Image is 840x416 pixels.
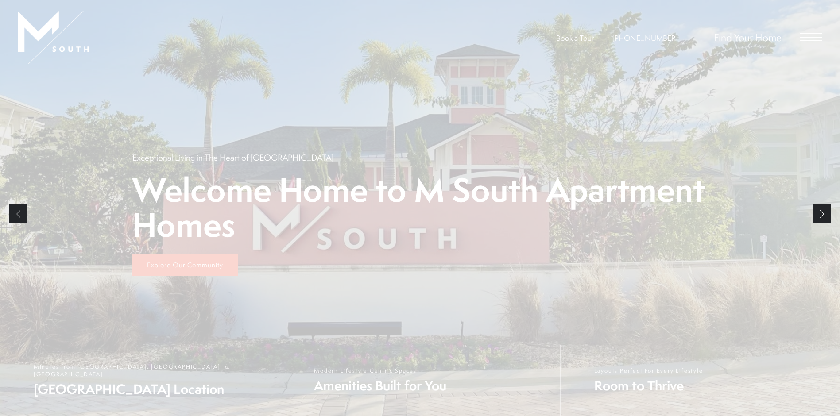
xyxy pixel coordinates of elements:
[612,33,678,43] a: Call Us at 813-570-8014
[9,204,27,223] a: Previous
[556,33,594,43] a: Book a Tour
[34,363,271,378] span: Minutes from [GEOGRAPHIC_DATA], [GEOGRAPHIC_DATA], & [GEOGRAPHIC_DATA]
[594,367,703,374] span: Layouts Perfect For Every Lifestyle
[612,33,678,43] span: [PHONE_NUMBER]
[800,33,822,41] button: Open Menu
[18,11,89,64] img: MSouth
[132,254,238,276] a: Explore Our Community
[314,367,446,374] span: Modern Lifestyle Centric Spaces
[147,260,223,270] span: Explore Our Community
[560,345,840,416] a: Layouts Perfect For Every Lifestyle
[314,377,446,395] span: Amenities Built for You
[132,172,708,242] p: Welcome Home to M South Apartment Homes
[594,377,703,395] span: Room to Thrive
[132,152,333,163] p: Exceptional Living in The Heart of [GEOGRAPHIC_DATA]
[813,204,831,223] a: Next
[280,345,560,416] a: Modern Lifestyle Centric Spaces
[34,380,271,398] span: [GEOGRAPHIC_DATA] Location
[714,30,782,44] a: Find Your Home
